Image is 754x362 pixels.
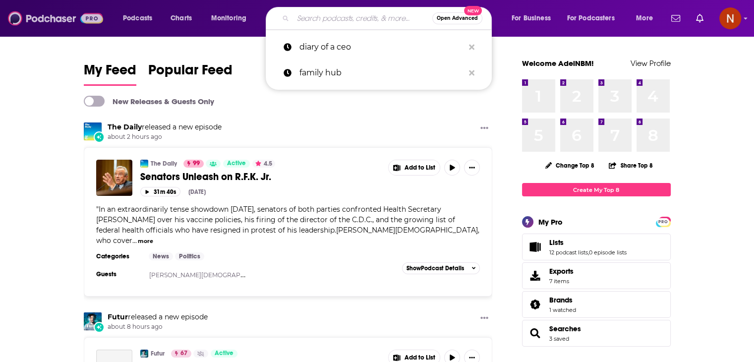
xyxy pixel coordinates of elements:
[223,160,250,168] a: Active
[84,122,102,140] img: The Daily
[266,34,492,60] a: diary of a ceo
[464,6,482,15] span: New
[692,10,707,27] a: Show notifications dropdown
[405,164,435,172] span: Add to List
[140,187,180,196] button: 31m 40s
[476,122,492,135] button: Show More Button
[719,7,741,29] button: Show profile menu
[96,205,479,245] span: "
[567,11,615,25] span: For Podcasters
[149,271,274,279] a: [PERSON_NAME][DEMOGRAPHIC_DATA]
[539,159,601,172] button: Change Top 8
[108,122,222,132] h3: released a new episode
[193,159,200,169] span: 99
[84,61,136,84] span: My Feed
[549,324,581,333] a: Searches
[171,350,191,358] a: 67
[293,10,432,26] input: Search podcasts, credits, & more...
[204,10,259,26] button: open menu
[299,34,464,60] p: diary of a ceo
[215,349,233,359] span: Active
[149,252,173,260] a: News
[522,234,671,260] span: Lists
[252,160,275,168] button: 4.5
[8,9,103,28] img: Podchaser - Follow, Share and Rate Podcasts
[188,188,206,195] div: [DATE]
[108,323,208,331] span: about 8 hours ago
[108,312,128,321] a: Futur
[608,156,653,175] button: Share Top 8
[512,11,551,25] span: For Business
[522,183,671,196] a: Create My Top 8
[657,218,669,226] span: PRO
[164,10,198,26] a: Charts
[108,312,208,322] h3: released a new episode
[549,267,574,276] span: Exports
[657,218,669,225] a: PRO
[94,131,105,142] div: New Episode
[549,306,576,313] a: 1 watched
[266,60,492,86] a: family hub
[108,122,142,131] a: The Daily
[140,350,148,358] img: Futur
[476,312,492,325] button: Show More Button
[406,265,464,272] span: Show Podcast Details
[549,238,564,247] span: Lists
[667,10,684,27] a: Show notifications dropdown
[96,160,132,196] img: Senators Unleash on R.F.K. Jr.
[84,96,214,107] a: New Releases & Guests Only
[299,60,464,86] p: family hub
[549,278,574,285] span: 7 items
[719,7,741,29] img: User Profile
[211,350,237,358] a: Active
[525,326,545,340] a: Searches
[140,171,381,183] a: Senators Unleash on R.F.K. Jr.
[84,61,136,86] a: My Feed
[522,262,671,289] a: Exports
[138,237,153,245] button: more
[108,133,222,141] span: about 2 hours ago
[629,10,665,26] button: open menu
[549,238,627,247] a: Lists
[561,10,629,26] button: open menu
[549,296,576,304] a: Brands
[148,61,232,84] span: Popular Feed
[538,217,563,227] div: My Pro
[96,205,479,245] span: In an extraordinarily tense showdown [DATE], senators of both parties confronted Health Secretary...
[588,249,589,256] span: ,
[94,322,105,333] div: New Episode
[389,160,440,175] button: Show More Button
[525,269,545,283] span: Exports
[116,10,165,26] button: open menu
[140,171,271,183] span: Senators Unleash on R.F.K. Jr.
[525,298,545,311] a: Brands
[522,291,671,318] span: Brands
[549,335,569,342] a: 3 saved
[132,236,137,245] span: ...
[275,7,501,30] div: Search podcasts, credits, & more...
[549,249,588,256] a: 12 podcast lists
[84,312,102,330] img: Futur
[123,11,152,25] span: Podcasts
[211,11,246,25] span: Monitoring
[437,16,478,21] span: Open Advanced
[180,349,187,359] span: 67
[505,10,563,26] button: open menu
[432,12,482,24] button: Open AdvancedNew
[402,262,480,274] button: ShowPodcast Details
[140,160,148,168] img: The Daily
[525,240,545,254] a: Lists
[719,7,741,29] span: Logged in as AdelNBM
[405,354,435,362] span: Add to List
[96,252,141,260] h3: Categories
[636,11,653,25] span: More
[549,296,573,304] span: Brands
